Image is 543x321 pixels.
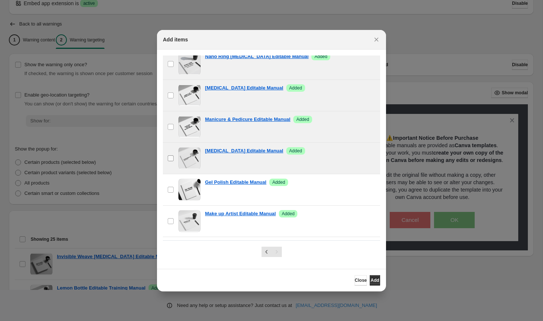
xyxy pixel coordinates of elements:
[296,116,309,122] span: Added
[205,147,283,155] a: [MEDICAL_DATA] Editable Manual
[178,116,201,137] img: Manicure & Pedicure Editable Manual
[371,34,382,45] button: Close
[355,275,367,285] button: Close
[205,179,266,186] a: Gel Polish Editable Manual
[178,179,201,200] img: Gel Polish Editable Manual
[178,148,201,169] img: Microdermabrasion Editable Manual
[262,247,272,257] button: Previous
[205,210,276,217] a: Make up Artist Editable Manual
[178,85,201,106] img: Chemical Peel Editable Manual
[314,54,327,60] span: Added
[370,277,379,283] span: Add
[205,84,283,92] a: [MEDICAL_DATA] Editable Manual
[178,210,201,231] img: Make up Artist Editable Manual
[289,148,302,154] span: Added
[289,85,302,91] span: Added
[262,247,282,257] nav: Pagination
[355,277,367,283] span: Close
[205,53,308,60] a: Nano Ring [MEDICAL_DATA] Editable Manual
[282,211,295,217] span: Added
[272,179,285,185] span: Added
[370,275,380,285] button: Add
[205,116,290,123] a: Manicure & Pedicure Editable Manual
[163,36,188,43] h2: Add items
